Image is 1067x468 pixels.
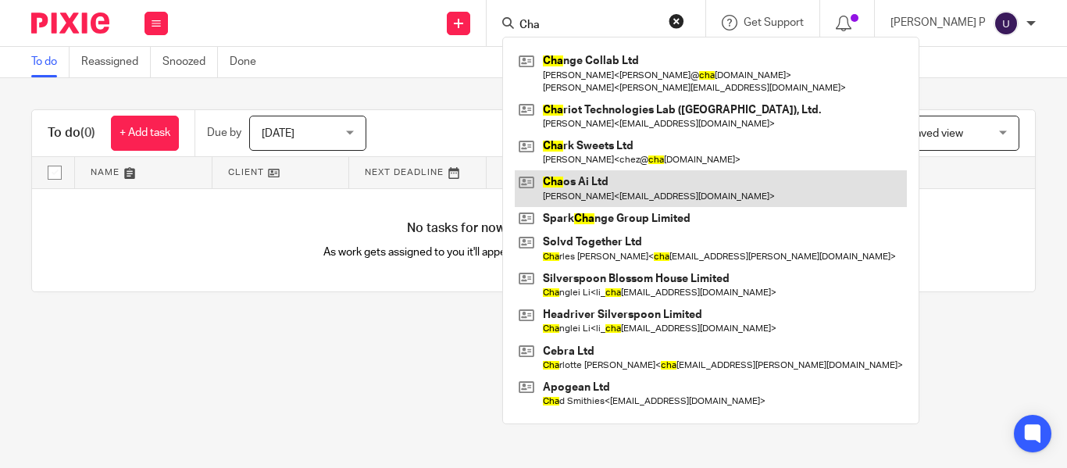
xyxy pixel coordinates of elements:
h4: No tasks for now. Relax and enjoy your day! [32,220,1035,237]
span: (0) [80,127,95,139]
a: To do [31,47,70,77]
span: Select saved view [876,128,963,139]
span: [DATE] [262,128,294,139]
p: As work gets assigned to you it'll appear here automatically, helping you stay organised. [283,245,784,260]
p: Due by [207,125,241,141]
button: Clear [669,13,684,29]
p: [PERSON_NAME] P [890,15,986,30]
span: Get Support [744,17,804,28]
a: + Add task [111,116,179,151]
a: Done [230,47,268,77]
h1: To do [48,125,95,141]
input: Search [518,19,658,33]
img: svg%3E [994,11,1019,36]
img: Pixie [31,13,109,34]
a: Snoozed [162,47,218,77]
a: Reassigned [81,47,151,77]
